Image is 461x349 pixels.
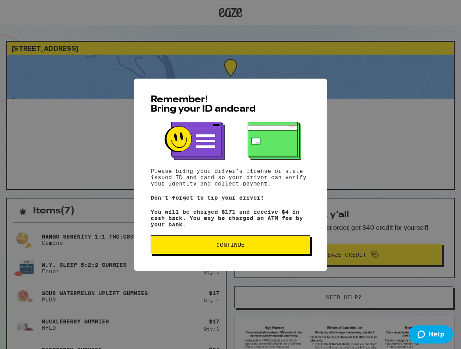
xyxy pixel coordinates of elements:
button: Continue [151,235,310,254]
span: Remember! Bring your ID and card [151,95,256,114]
p: Please bring your driver's license or state issued ID and card so your driver can verify your ide... [151,168,310,187]
span: Continue [216,242,245,248]
iframe: Opens a widget where you can find more information [410,325,453,345]
p: You will be charged $171 and receive $4 in cash back. You may be charged an ATM fee by your bank. [151,209,310,228]
p: Don't forget to tip your driver! [151,195,310,201]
